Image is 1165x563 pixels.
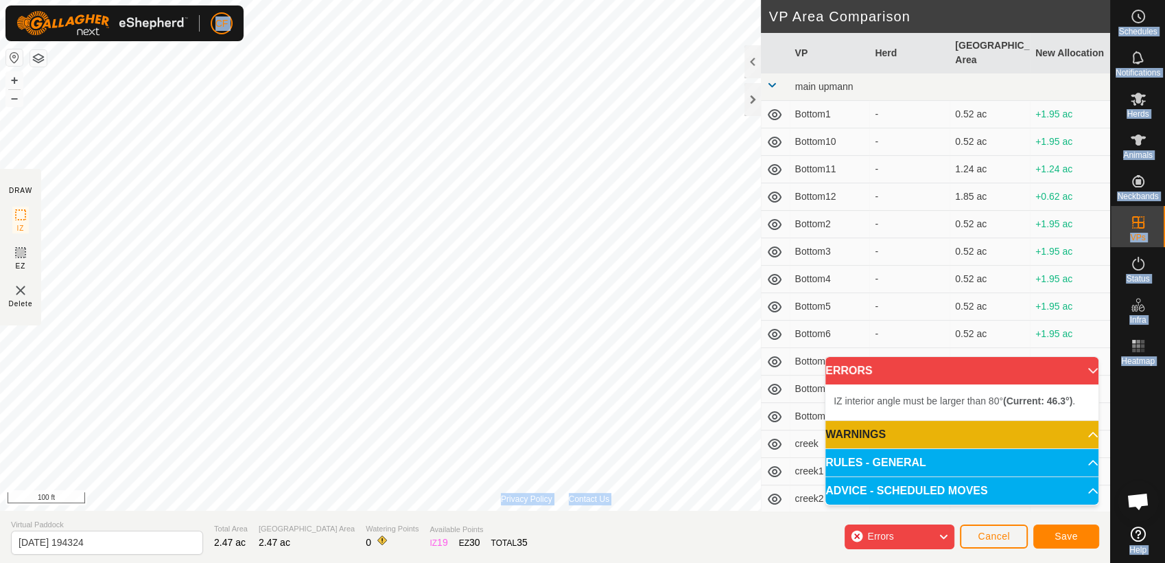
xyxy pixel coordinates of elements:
td: Bottom11 [790,156,870,183]
span: Herds [1127,110,1149,118]
td: Bottom7 [790,348,870,376]
span: Total Area [214,523,248,535]
span: Neckbands [1117,192,1158,200]
p-accordion-header: WARNINGS [825,421,1098,448]
span: WARNINGS [825,429,886,440]
span: Notifications [1116,69,1160,77]
button: Map Layers [30,50,47,67]
td: Bottom9 [790,403,870,430]
p-accordion-content: ERRORS [825,384,1098,420]
td: +1.95 ac [1030,101,1110,128]
div: - [875,162,944,176]
td: Bottom1 [790,101,870,128]
th: Herd [869,33,950,73]
td: +1.95 ac [1030,293,1110,321]
td: 0.52 ac [950,101,1030,128]
td: 0.52 ac [950,238,1030,266]
span: ADVICE - SCHEDULED MOVES [825,485,987,496]
span: IZ interior angle must be larger than 80° . [834,395,1075,406]
th: New Allocation [1030,33,1110,73]
h2: VP Area Comparison [769,8,1110,25]
a: Contact Us [569,493,609,505]
span: Heatmap [1121,357,1155,365]
td: Bottom10 [790,128,870,156]
td: 0.52 ac [950,348,1030,376]
p-accordion-header: ERRORS [825,357,1098,384]
span: RULES - GENERAL [825,457,926,468]
span: Animals [1123,151,1153,159]
td: creek2 [790,485,870,513]
td: Bottom2 [790,211,870,238]
div: Open chat [1118,481,1159,522]
td: Bottom4 [790,266,870,293]
div: - [875,299,944,314]
div: - [875,272,944,286]
span: Available Points [429,524,527,536]
div: IZ [429,536,447,550]
span: VPs [1130,233,1145,242]
div: EZ [459,536,480,550]
td: creek1 [790,458,870,485]
button: Save [1033,525,1099,549]
span: Watering Points [366,523,419,535]
span: 2.47 ac [259,537,290,548]
span: Errors [867,531,893,542]
td: Bottom3 [790,238,870,266]
button: Reset Map [6,49,23,66]
span: CF [215,16,228,31]
span: IZ [17,223,25,233]
span: ERRORS [825,365,872,376]
td: 0.52 ac [950,321,1030,348]
div: TOTAL [491,536,528,550]
td: +0.62 ac [1030,183,1110,211]
a: Privacy Policy [501,493,552,505]
th: [GEOGRAPHIC_DATA] Area [950,33,1030,73]
b: (Current: 46.3°) [1003,395,1072,406]
td: +1.95 ac [1030,238,1110,266]
th: VP [790,33,870,73]
div: - [875,354,944,369]
td: Bottom6 [790,321,870,348]
td: Bottom8 [790,376,870,403]
td: +1.95 ac [1030,348,1110,376]
td: 0.52 ac [950,293,1030,321]
div: - [875,217,944,231]
span: Delete [9,299,33,309]
div: - [875,135,944,149]
button: Cancel [960,525,1028,549]
span: 2.47 ac [214,537,246,548]
td: +1.95 ac [1030,321,1110,348]
span: 30 [469,537,480,548]
td: 0.52 ac [950,128,1030,156]
span: Cancel [978,531,1010,542]
div: DRAW [9,185,32,196]
td: +1.95 ac [1030,266,1110,293]
span: 0 [366,537,371,548]
td: +1.95 ac [1030,128,1110,156]
span: 35 [517,537,528,548]
span: 19 [437,537,448,548]
span: [GEOGRAPHIC_DATA] Area [259,523,355,535]
button: – [6,90,23,106]
div: - [875,327,944,341]
td: 0.52 ac [950,211,1030,238]
a: Help [1111,521,1165,560]
span: Infra [1129,316,1146,324]
span: Schedules [1118,27,1157,36]
span: EZ [16,261,26,271]
div: - [875,244,944,259]
td: 0.52 ac [950,266,1030,293]
div: - [875,107,944,122]
div: - [875,189,944,204]
td: Bottom5 [790,293,870,321]
td: 1.85 ac [950,183,1030,211]
td: Bottom12 [790,183,870,211]
td: creek [790,430,870,458]
span: Save [1055,531,1078,542]
img: Gallagher Logo [16,11,188,36]
span: main upmann [795,81,854,92]
td: +1.95 ac [1030,211,1110,238]
img: VP [12,282,29,299]
p-accordion-header: ADVICE - SCHEDULED MOVES [825,477,1098,505]
span: Help [1129,546,1146,554]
